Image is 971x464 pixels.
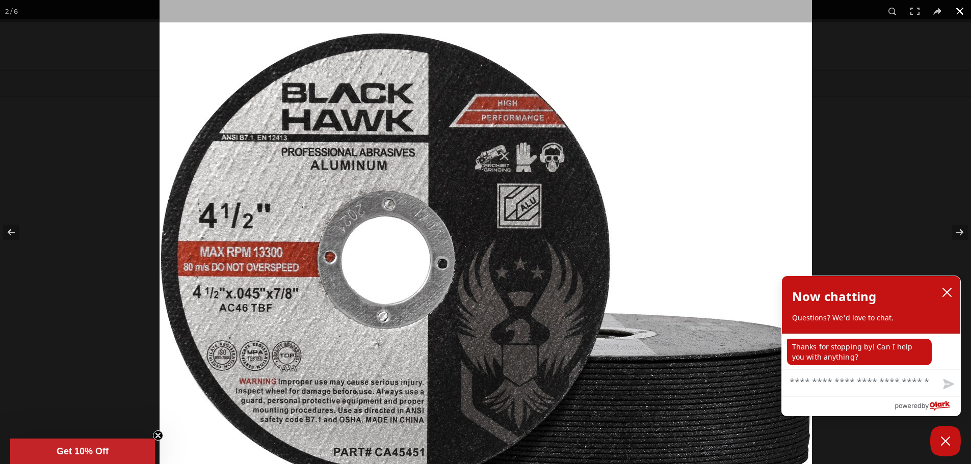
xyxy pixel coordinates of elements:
[895,399,921,412] span: powered
[57,446,109,456] span: Get 10% Off
[792,313,950,323] p: Questions? We'd love to chat.
[935,207,971,258] button: Next (arrow right)
[939,285,955,300] button: close chatbox
[922,399,929,412] span: by
[782,334,960,369] div: chat
[895,397,960,416] a: Powered by Olark
[10,439,155,464] div: Get 10% OffClose teaser
[792,286,876,307] h2: Now chatting
[781,276,961,416] div: olark chatbox
[935,373,960,396] button: Send message
[930,426,961,456] button: Close Chatbox
[153,430,163,441] button: Close teaser
[787,339,932,365] p: Thanks for stopping by! Can I help you with anything?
